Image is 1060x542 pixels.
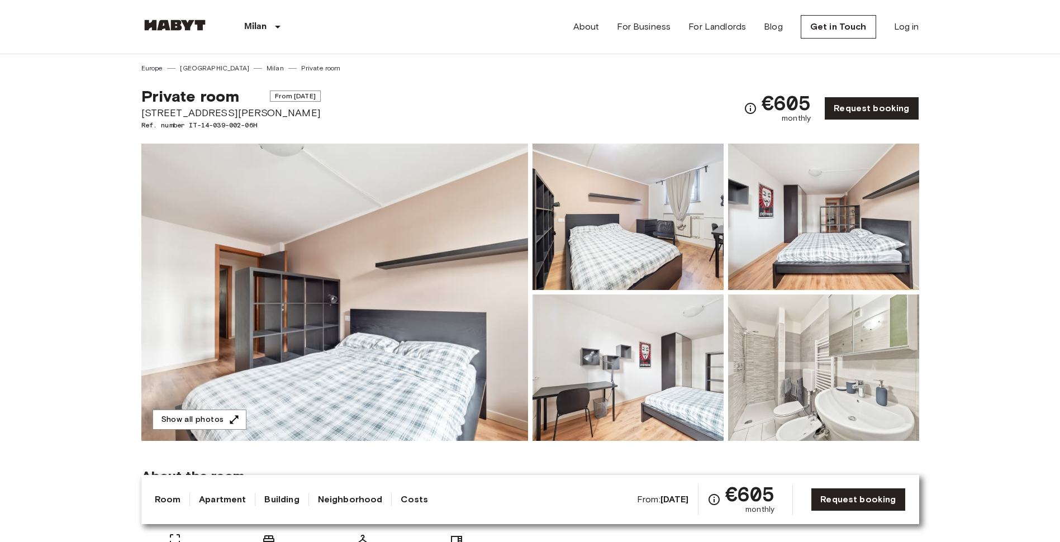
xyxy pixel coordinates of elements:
span: €605 [725,484,775,504]
svg: Check cost overview for full price breakdown. Please note that discounts apply to new joiners onl... [707,493,721,506]
a: Request booking [811,488,905,511]
img: Picture of unit IT-14-039-002-06H [728,144,919,290]
a: [GEOGRAPHIC_DATA] [180,63,249,73]
a: Milan [267,63,284,73]
a: About [573,20,600,34]
span: monthly [745,504,774,515]
a: For Landlords [688,20,746,34]
a: Room [155,493,181,506]
a: Log in [894,20,919,34]
a: For Business [617,20,671,34]
img: Marketing picture of unit IT-14-039-002-06H [141,144,528,441]
span: Private room [141,87,240,106]
span: [STREET_ADDRESS][PERSON_NAME] [141,106,321,120]
a: Europe [141,63,163,73]
img: Picture of unit IT-14-039-002-06H [728,294,919,441]
a: Neighborhood [318,493,383,506]
img: Habyt [141,20,208,31]
span: monthly [782,113,811,124]
span: €605 [762,93,811,113]
img: Picture of unit IT-14-039-002-06H [533,144,724,290]
span: Ref. number IT-14-039-002-06H [141,120,321,130]
a: Apartment [199,493,246,506]
span: From: [637,493,689,506]
a: Building [264,493,299,506]
span: About the room [141,468,919,484]
span: From [DATE] [270,91,321,102]
a: Costs [401,493,428,506]
img: Picture of unit IT-14-039-002-06H [533,294,724,441]
a: Get in Touch [801,15,876,39]
button: Show all photos [153,410,246,430]
b: [DATE] [660,494,689,505]
a: Request booking [824,97,919,120]
p: Milan [244,20,267,34]
svg: Check cost overview for full price breakdown. Please note that discounts apply to new joiners onl... [744,102,757,115]
a: Private room [301,63,341,73]
a: Blog [764,20,783,34]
